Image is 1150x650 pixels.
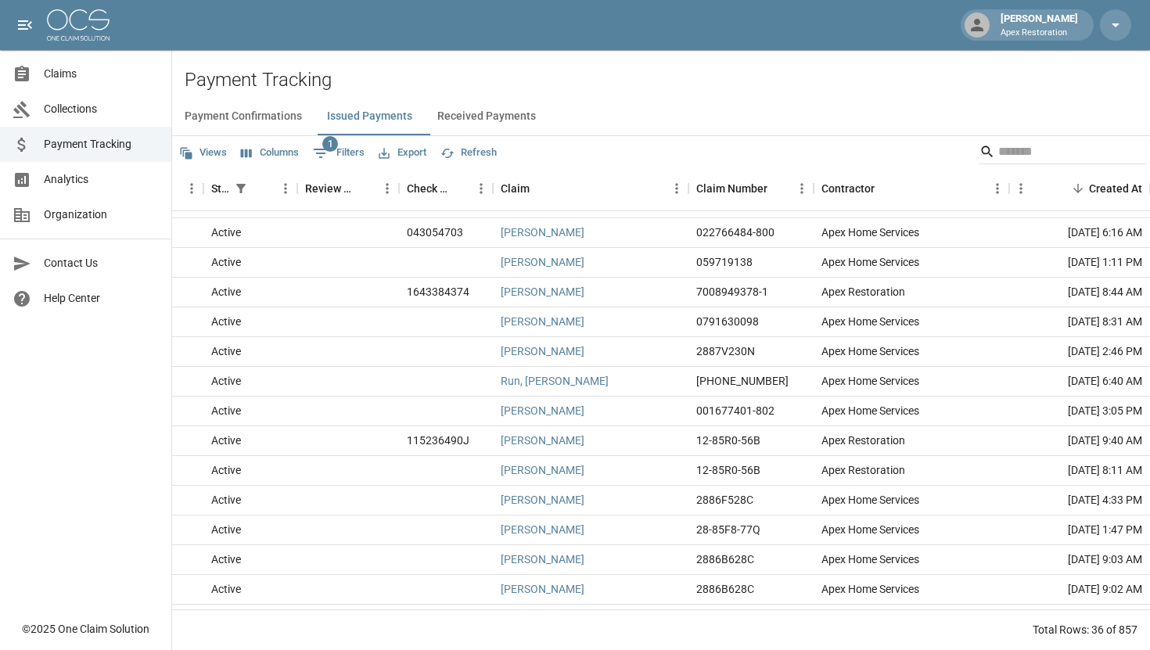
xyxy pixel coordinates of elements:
[230,178,252,199] button: Show filters
[814,248,1009,278] div: Apex Home Services
[501,314,584,329] a: [PERSON_NAME]
[407,224,463,240] div: 043054703
[814,167,1009,210] div: Contractor
[211,314,241,329] div: Active
[211,433,241,448] div: Active
[696,167,767,210] div: Claim Number
[501,224,584,240] a: [PERSON_NAME]
[322,136,338,152] span: 1
[437,141,501,165] button: Refresh
[696,551,754,567] div: 2886B628C
[44,255,159,271] span: Contact Us
[814,575,1009,605] div: Apex Home Services
[407,167,447,210] div: Check Number
[211,551,241,567] div: Active
[665,177,688,200] button: Menu
[1009,218,1150,248] div: [DATE] 6:16 AM
[501,522,584,537] a: [PERSON_NAME]
[1089,167,1142,210] div: Created At
[237,141,303,165] button: Select columns
[230,178,252,199] div: 1 active filter
[1009,337,1150,367] div: [DATE] 2:46 PM
[252,178,274,199] button: Sort
[1001,27,1078,40] p: Apex Restoration
[1009,248,1150,278] div: [DATE] 1:11 PM
[814,307,1009,337] div: Apex Home Services
[425,98,548,135] button: Received Payments
[696,314,759,329] div: 0791630098
[274,177,297,200] button: Menu
[309,141,368,166] button: Show filters
[211,224,241,240] div: Active
[1009,605,1150,634] div: [DATE] 10:48 AM
[501,581,584,597] a: [PERSON_NAME]
[211,492,241,508] div: Active
[696,403,774,418] div: 001677401-802
[994,11,1084,39] div: [PERSON_NAME]
[696,254,753,270] div: 059719138
[696,224,774,240] div: 022766484-800
[1009,367,1150,397] div: [DATE] 6:40 AM
[125,167,203,210] div: Sent To
[172,98,1150,135] div: dynamic tabs
[501,254,584,270] a: [PERSON_NAME]
[1009,167,1150,210] div: Created At
[501,433,584,448] a: [PERSON_NAME]
[696,462,760,478] div: 12-85R0-56B
[696,284,768,300] div: 7008949378-1
[493,167,688,210] div: Claim
[376,177,399,200] button: Menu
[814,426,1009,456] div: Apex Restoration
[814,456,1009,486] div: Apex Restoration
[180,177,203,200] button: Menu
[297,167,399,210] div: Review Status
[407,433,469,448] div: 115236490J
[501,551,584,567] a: [PERSON_NAME]
[469,177,493,200] button: Menu
[211,373,241,389] div: Active
[696,581,754,597] div: 2886B628C
[767,178,789,199] button: Sort
[305,167,354,210] div: Review Status
[814,337,1009,367] div: Apex Home Services
[399,167,493,210] div: Check Number
[354,178,376,199] button: Sort
[821,167,875,210] div: Contractor
[211,343,241,359] div: Active
[175,141,231,165] button: Views
[172,98,314,135] button: Payment Confirmations
[211,522,241,537] div: Active
[1009,426,1150,456] div: [DATE] 9:40 AM
[211,403,241,418] div: Active
[9,9,41,41] button: open drawer
[447,178,469,199] button: Sort
[44,136,159,153] span: Payment Tracking
[688,167,814,210] div: Claim Number
[1009,486,1150,515] div: [DATE] 4:33 PM
[696,373,789,389] div: 01-008-911341
[1009,307,1150,337] div: [DATE] 8:31 AM
[211,254,241,270] div: Active
[814,397,1009,426] div: Apex Home Services
[501,373,609,389] a: Run, [PERSON_NAME]
[501,343,584,359] a: [PERSON_NAME]
[501,492,584,508] a: [PERSON_NAME]
[1009,397,1150,426] div: [DATE] 3:05 PM
[1009,278,1150,307] div: [DATE] 8:44 AM
[1033,622,1137,637] div: Total Rows: 36 of 857
[407,284,469,300] div: 1643384374
[1009,575,1150,605] div: [DATE] 9:02 AM
[1009,456,1150,486] div: [DATE] 8:11 AM
[22,621,149,637] div: © 2025 One Claim Solution
[530,178,552,199] button: Sort
[44,101,159,117] span: Collections
[1009,545,1150,575] div: [DATE] 9:03 AM
[790,177,814,200] button: Menu
[211,581,241,597] div: Active
[875,178,897,199] button: Sort
[814,278,1009,307] div: Apex Restoration
[211,462,241,478] div: Active
[44,171,159,188] span: Analytics
[203,167,297,210] div: Status
[696,522,760,537] div: 28-85F8-77Q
